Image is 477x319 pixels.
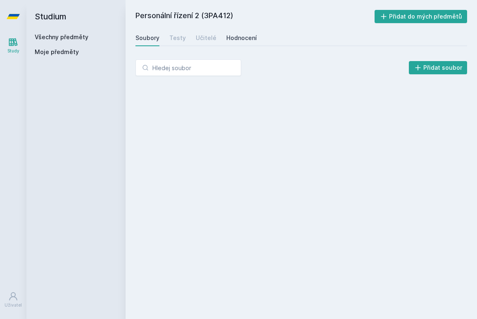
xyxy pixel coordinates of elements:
div: Study [7,48,19,54]
div: Hodnocení [226,34,257,42]
input: Hledej soubor [135,59,241,76]
h2: Personální řízení 2 (3PA412) [135,10,375,23]
a: Study [2,33,25,58]
a: Testy [169,30,186,46]
button: Přidat soubor [409,61,468,74]
a: Učitelé [196,30,216,46]
a: Soubory [135,30,159,46]
a: Všechny předměty [35,33,88,40]
div: Testy [169,34,186,42]
div: Učitelé [196,34,216,42]
a: Uživatel [2,287,25,312]
a: Hodnocení [226,30,257,46]
span: Moje předměty [35,48,79,56]
div: Uživatel [5,302,22,308]
div: Soubory [135,34,159,42]
button: Přidat do mých předmětů [375,10,468,23]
